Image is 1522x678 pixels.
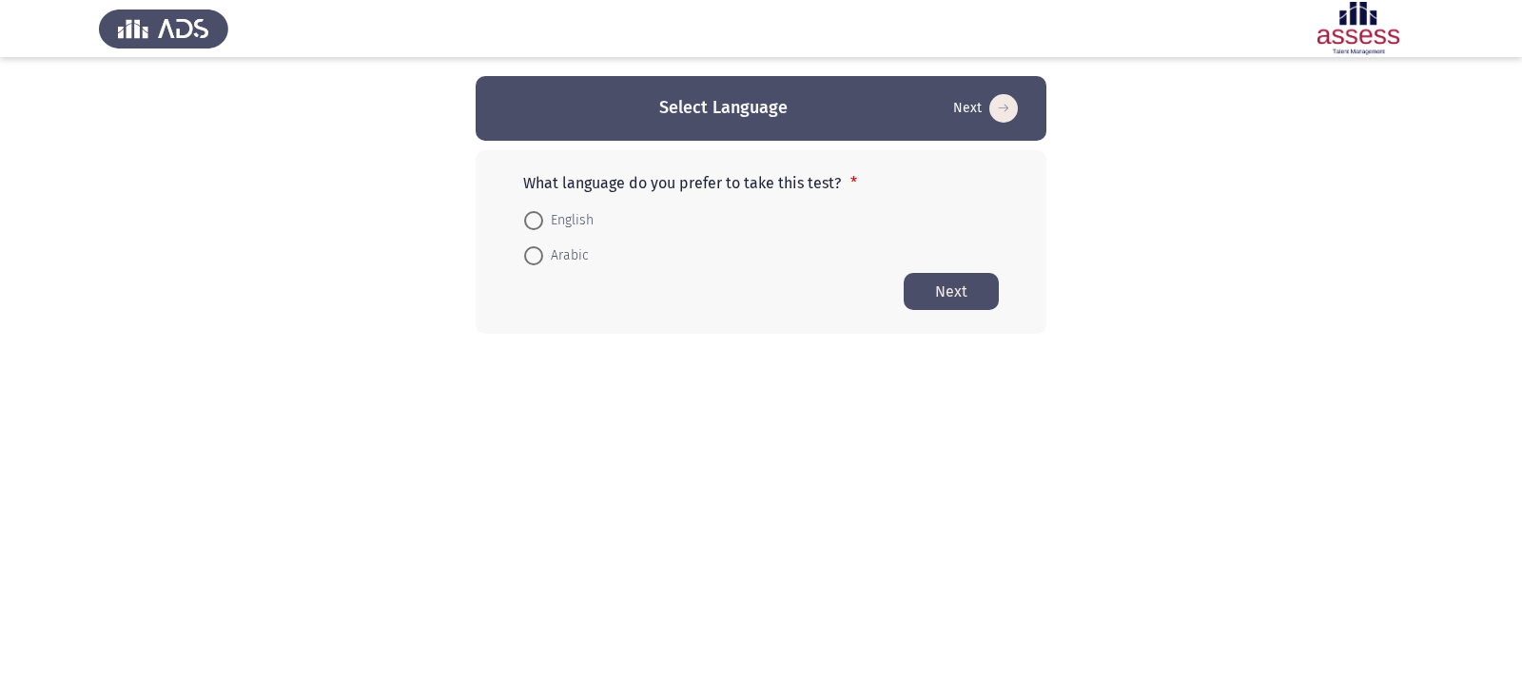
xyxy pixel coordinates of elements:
[543,209,594,232] span: English
[904,273,999,310] button: Start assessment
[947,93,1024,124] button: Start assessment
[543,244,589,267] span: Arabic
[99,2,228,55] img: Assess Talent Management logo
[659,96,788,120] h3: Select Language
[523,174,999,192] p: What language do you prefer to take this test?
[1294,2,1423,55] img: Assessment logo of ASSESS Employability - EBI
